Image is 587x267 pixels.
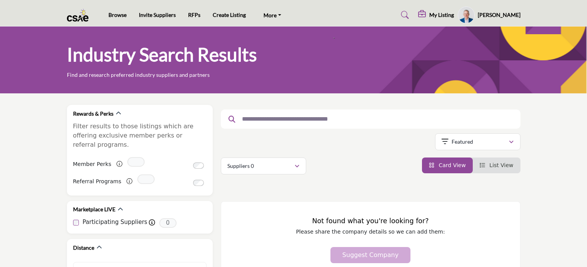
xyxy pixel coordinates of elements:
img: Site Logo [67,9,93,22]
h2: Rewards & Perks [73,110,113,118]
span: Card View [439,162,465,168]
a: View Card [429,162,466,168]
button: Show hide supplier dropdown [458,7,475,23]
h2: Distance [73,244,94,252]
button: Featured [435,133,520,150]
a: RFPs [188,12,200,18]
input: Participating Suppliers checkbox [73,220,79,226]
h5: My Listing [429,12,454,18]
button: Suggest Company [330,247,410,263]
label: Member Perks [73,158,112,171]
label: Participating Suppliers [83,218,147,227]
span: List View [489,162,513,168]
div: My Listing [418,10,454,20]
h1: Industry Search Results [67,43,257,66]
label: Referral Programs [73,175,122,188]
p: Filter results to those listings which are offering exclusive member perks or referral programs. [73,122,207,149]
a: Invite Suppliers [139,12,176,18]
a: Create Listing [213,12,246,18]
li: Card View [422,158,473,173]
h2: Marketplace LIVE [73,206,115,213]
span: Please share the company details so we can add them: [296,229,445,235]
input: Switch to Member Perks [193,163,204,169]
h5: [PERSON_NAME] [478,11,520,19]
a: Browse [108,12,127,18]
h3: Not found what you're looking for? [237,217,505,225]
a: View List [480,162,514,168]
a: More [258,10,287,20]
span: Suggest Company [342,251,399,259]
button: Suppliers 0 [221,158,306,174]
p: Suppliers 0 [227,162,254,170]
li: List View [473,158,520,173]
span: 0 [159,218,177,228]
input: Switch to Referral Programs [193,180,204,186]
p: Featured [452,138,473,146]
p: Find and research preferred industry suppliers and partners [67,71,210,79]
a: Search [394,9,414,21]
